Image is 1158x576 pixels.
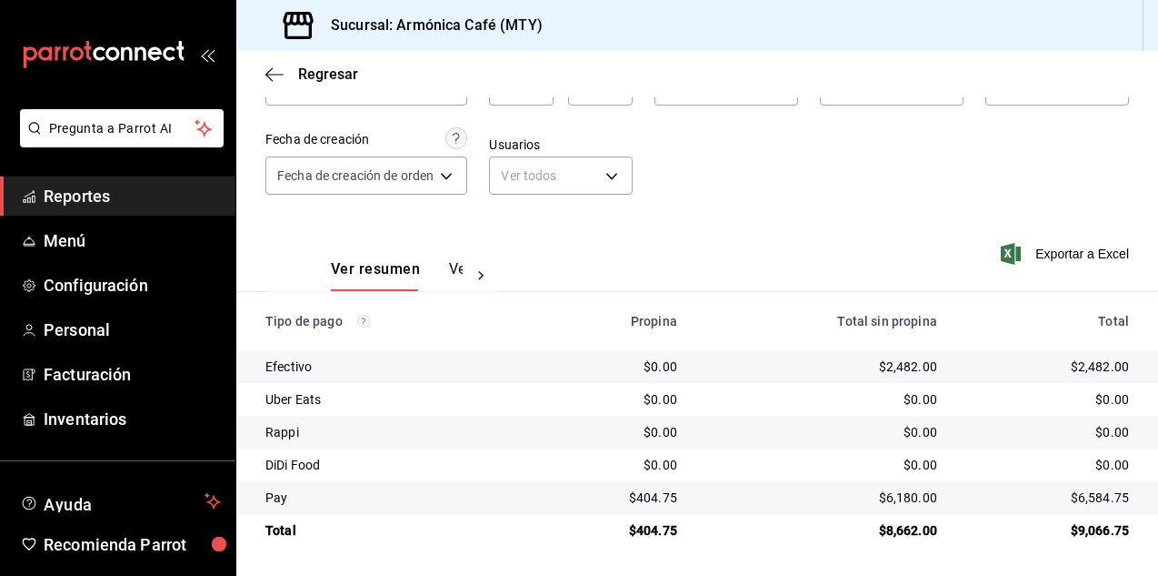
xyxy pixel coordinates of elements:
span: Configuración [44,273,221,298]
div: $9,066.75 [966,521,1129,540]
svg: Los pagos realizados con Pay y otras terminales son montos brutos. [357,315,370,328]
div: DiDi Food [265,456,521,474]
span: Recomienda Parrot [44,532,221,557]
div: $404.75 [550,489,677,507]
span: Regresar [298,66,358,83]
span: Fecha de creación de orden [277,167,434,185]
div: Propina [550,314,677,328]
div: $0.00 [706,390,937,409]
div: $2,482.00 [706,358,937,376]
div: $0.00 [706,456,937,474]
span: Menú [44,228,221,253]
div: $0.00 [966,390,1129,409]
div: Fecha de creación [265,130,369,149]
div: navigation tabs [331,260,463,291]
div: $8,662.00 [706,521,937,540]
span: Reportes [44,184,221,208]
div: $0.00 [966,456,1129,474]
div: $0.00 [706,423,937,441]
div: Tipo de pago [265,314,521,328]
span: Personal [44,318,221,342]
button: Ver pagos [449,260,517,291]
div: $0.00 [550,423,677,441]
div: $6,584.75 [966,489,1129,507]
div: Efectivo [265,358,521,376]
div: $404.75 [550,521,677,540]
span: Inventarios [44,407,221,431]
div: Uber Eats [265,390,521,409]
a: Pregunta a Parrot AI [13,132,224,151]
span: Ayuda [44,490,197,512]
button: Ver resumen [331,260,420,291]
span: Pregunta a Parrot AI [49,119,195,138]
div: $0.00 [550,390,677,409]
div: Total [966,314,1129,328]
button: Exportar a Excel [1004,243,1129,265]
div: Rappi [265,423,521,441]
div: Pay [265,489,521,507]
div: $0.00 [550,358,677,376]
div: $6,180.00 [706,489,937,507]
button: Regresar [265,66,358,83]
label: Usuarios [489,138,633,151]
span: Facturación [44,362,221,387]
div: $0.00 [966,423,1129,441]
div: $2,482.00 [966,358,1129,376]
div: $0.00 [550,456,677,474]
button: open_drawer_menu [200,47,215,62]
div: Ver todos [489,157,633,195]
div: Total sin propina [706,314,937,328]
button: Pregunta a Parrot AI [20,109,224,147]
h3: Sucursal: Armónica Café (MTY) [316,15,543,36]
div: Total [265,521,521,540]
